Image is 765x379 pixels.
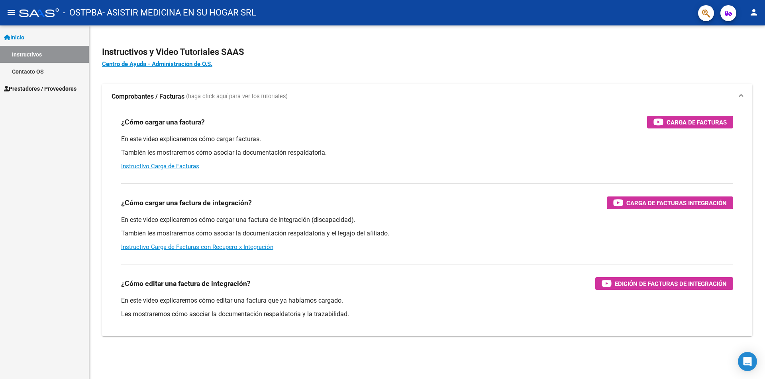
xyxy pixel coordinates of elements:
[667,117,727,127] span: Carga de Facturas
[607,196,733,209] button: Carga de Facturas Integración
[626,198,727,208] span: Carga de Facturas Integración
[749,8,759,17] mat-icon: person
[121,243,273,251] a: Instructivo Carga de Facturas con Recupero x Integración
[121,278,251,289] h3: ¿Cómo editar una factura de integración?
[112,92,184,101] strong: Comprobantes / Facturas
[121,296,733,305] p: En este video explicaremos cómo editar una factura que ya habíamos cargado.
[6,8,16,17] mat-icon: menu
[121,135,733,144] p: En este video explicaremos cómo cargar facturas.
[4,33,24,42] span: Inicio
[121,117,205,128] h3: ¿Cómo cargar una factura?
[102,45,752,60] h2: Instructivos y Video Tutoriales SAAS
[4,84,76,93] span: Prestadores / Proveedores
[63,4,102,21] span: - OSTPBA
[121,148,733,157] p: También les mostraremos cómo asociar la documentación respaldatoria.
[595,277,733,290] button: Edición de Facturas de integración
[121,197,252,208] h3: ¿Cómo cargar una factura de integración?
[121,310,733,319] p: Les mostraremos cómo asociar la documentación respaldatoria y la trazabilidad.
[102,84,752,109] mat-expansion-panel-header: Comprobantes / Facturas (haga click aquí para ver los tutoriales)
[121,163,199,170] a: Instructivo Carga de Facturas
[121,229,733,238] p: También les mostraremos cómo asociar la documentación respaldatoria y el legajo del afiliado.
[102,4,256,21] span: - ASISTIR MEDICINA EN SU HOGAR SRL
[738,352,757,371] div: Open Intercom Messenger
[615,279,727,289] span: Edición de Facturas de integración
[102,60,212,68] a: Centro de Ayuda - Administración de O.S.
[121,216,733,224] p: En este video explicaremos cómo cargar una factura de integración (discapacidad).
[102,109,752,336] div: Comprobantes / Facturas (haga click aquí para ver los tutoriales)
[186,92,288,101] span: (haga click aquí para ver los tutoriales)
[647,116,733,128] button: Carga de Facturas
